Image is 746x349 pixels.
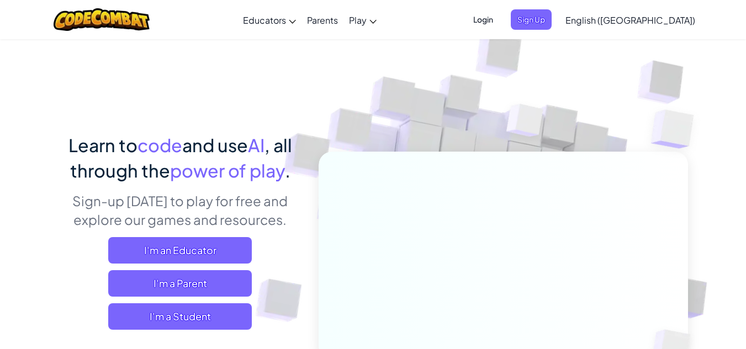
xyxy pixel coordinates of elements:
[108,303,252,330] button: I'm a Student
[560,5,701,35] a: English ([GEOGRAPHIC_DATA])
[170,159,285,181] span: power of play
[248,134,264,156] span: AI
[629,83,724,176] img: Overlap cubes
[485,82,565,164] img: Overlap cubes
[182,134,248,156] span: and use
[511,9,552,30] button: Sign Up
[349,14,367,26] span: Play
[137,134,182,156] span: code
[54,8,150,31] img: CodeCombat logo
[68,134,137,156] span: Learn to
[108,237,252,264] a: I'm an Educator
[343,5,382,35] a: Play
[467,9,500,30] button: Login
[237,5,301,35] a: Educators
[285,159,290,181] span: .
[243,14,286,26] span: Educators
[59,191,302,229] p: Sign-up [DATE] to play for free and explore our games and resources.
[108,270,252,297] a: I'm a Parent
[565,14,695,26] span: English ([GEOGRAPHIC_DATA])
[301,5,343,35] a: Parents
